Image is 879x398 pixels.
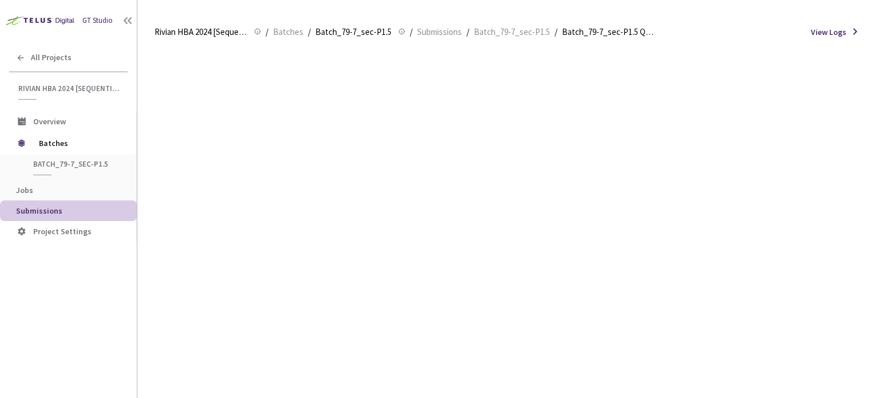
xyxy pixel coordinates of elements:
span: Batch_79-7_sec-P1.5 QC - [DATE] [562,25,655,39]
div: GT Studio [82,15,113,26]
li: / [308,25,311,39]
span: Project Settings [33,226,92,237]
span: View Logs [811,26,846,38]
span: Submissions [417,25,462,39]
span: Batches [39,132,117,155]
a: Submissions [415,25,464,38]
a: Batch_79-7_sec-P1.5 [472,25,552,38]
span: All Projects [31,53,72,62]
li: / [466,25,469,39]
li: / [555,25,557,39]
span: Rivian HBA 2024 [Sequential] [18,84,121,93]
span: Batch_79-7_sec-P1.5 [315,25,391,39]
a: Batches [271,25,306,38]
li: / [266,25,268,39]
span: Batches [273,25,303,39]
span: Batch_79-7_sec-P1.5 [33,159,118,169]
span: Batch_79-7_sec-P1.5 [474,25,550,39]
span: Overview [33,116,66,127]
li: / [410,25,413,39]
span: Submissions [16,206,62,216]
span: Jobs [16,185,33,195]
span: Rivian HBA 2024 [Sequential] [155,25,247,39]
